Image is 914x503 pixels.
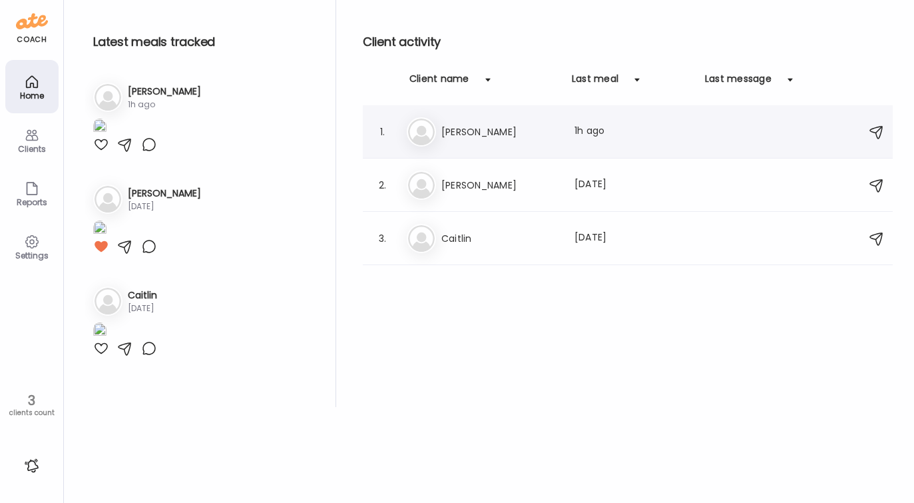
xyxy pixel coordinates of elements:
img: bg-avatar-default.svg [408,225,435,252]
img: bg-avatar-default.svg [408,172,435,199]
div: [DATE] [574,231,692,247]
h3: [PERSON_NAME] [441,124,559,140]
div: 1h ago [574,124,692,140]
div: 1h ago [128,99,201,111]
h3: [PERSON_NAME] [128,85,201,99]
div: 3. [375,231,391,247]
div: [DATE] [128,201,201,213]
div: 2. [375,177,391,193]
div: Client name [409,72,469,93]
img: bg-avatar-default.svg [95,288,121,314]
img: bg-avatar-default.svg [408,119,435,145]
h2: Client activity [363,32,893,52]
div: [DATE] [574,177,692,193]
div: Clients [8,145,56,153]
h3: Caitlin [441,231,559,247]
div: [DATE] [128,302,157,314]
img: images%2Fcwmip5V9LtZalLnKZlfhrNk3sI72%2F6x5ZOazeZeIZuicqcy3G%2Fqi5io6TEc5qjdy5DrDqZ_1080 [93,221,107,239]
div: 3 [5,392,59,408]
div: coach [17,34,47,45]
img: bg-avatar-default.svg [95,84,121,111]
div: Home [8,91,56,100]
h3: [PERSON_NAME] [441,177,559,193]
img: images%2Fz9mxlYhkP9PQvFfENKxyKf4fedi2%2FuhaYrZIlMpbmF9Vxrrk8%2FLmApuiJvRnOuQv6ooYWm_1080 [93,322,107,340]
h2: Latest meals tracked [93,32,314,52]
img: ate [16,11,48,32]
img: images%2FXCPDlGnWx9QfyCmOe080ZI2EizI3%2FBmLFKNF49lIKvEY0IavA%2FJQ5bPxlwUqwL217HfWu1_1080 [93,119,107,137]
div: 1. [375,124,391,140]
h3: [PERSON_NAME] [128,187,201,201]
div: Last message [705,72,772,93]
div: clients count [5,408,59,418]
div: Reports [8,198,56,207]
img: bg-avatar-default.svg [95,186,121,213]
div: Last meal [572,72,618,93]
div: Settings [8,251,56,260]
h3: Caitlin [128,288,157,302]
